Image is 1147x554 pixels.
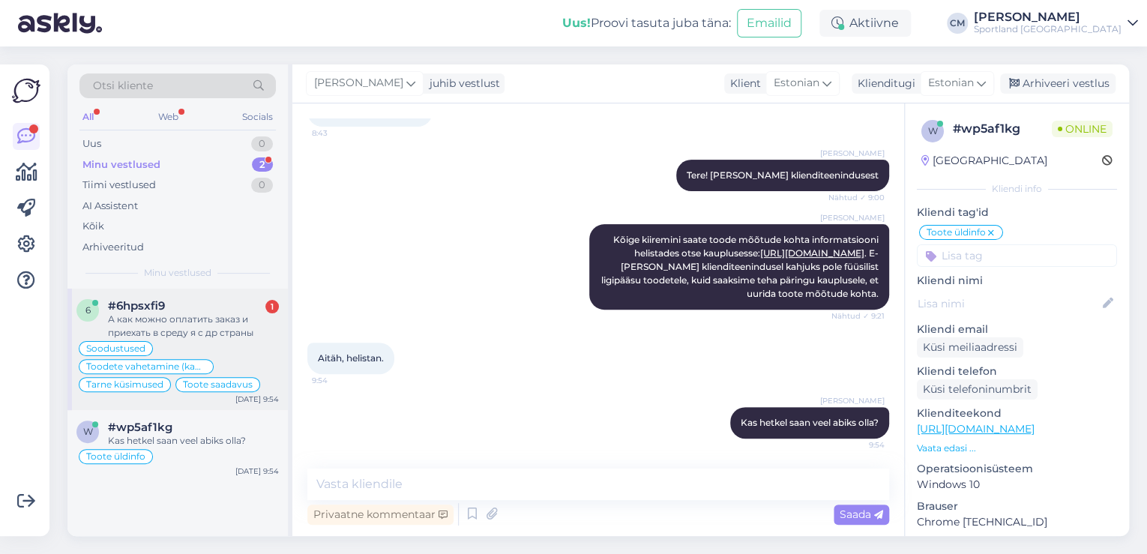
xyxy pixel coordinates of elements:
div: [PERSON_NAME] [974,11,1122,23]
div: Klient [724,76,761,91]
span: w [928,125,938,136]
p: Chrome [TECHNICAL_ID] [917,514,1117,530]
span: 9:54 [828,439,885,451]
div: Sportland [GEOGRAPHIC_DATA] [974,23,1122,35]
div: 0 [251,178,273,193]
input: Lisa nimi [918,295,1100,312]
div: juhib vestlust [424,76,500,91]
button: Emailid [737,9,801,37]
div: Socials [239,107,276,127]
div: [GEOGRAPHIC_DATA] [921,153,1047,169]
p: Kliendi email [917,322,1117,337]
div: Arhiveeri vestlus [1000,73,1116,94]
span: Otsi kliente [93,78,153,94]
div: CM [947,13,968,34]
p: Vaata edasi ... [917,442,1117,455]
span: Tarne küsimused [86,380,163,389]
div: [DATE] 9:54 [235,394,279,405]
div: Privaatne kommentaar [307,505,454,525]
span: #6hpsxfi9 [108,299,165,313]
p: Operatsioonisüsteem [917,461,1117,477]
div: 2 [252,157,273,172]
span: [PERSON_NAME] [820,212,885,223]
b: Uus! [562,16,591,30]
p: Brauser [917,499,1117,514]
div: Küsi meiliaadressi [917,337,1023,358]
span: Kõige kiiremini saate toode mõõtude kohta informatsiooni helistades otse kauplusesse: . E-[PERSON... [601,234,881,299]
span: [PERSON_NAME] [820,148,885,159]
span: w [83,426,93,437]
span: Saada [840,508,883,521]
span: 8:43 [312,127,368,139]
div: Proovi tasuta juba täna: [562,14,731,32]
div: Uus [82,136,101,151]
div: Kas hetkel saan veel abiks olla? [108,434,279,448]
span: Nähtud ✓ 9:21 [828,310,885,322]
a: [PERSON_NAME]Sportland [GEOGRAPHIC_DATA] [974,11,1138,35]
div: Kõik [82,219,104,234]
div: Aktiivne [819,10,911,37]
div: Tiimi vestlused [82,178,156,193]
a: [URL][DOMAIN_NAME] [917,422,1035,436]
div: All [79,107,97,127]
span: Estonian [928,75,974,91]
div: # wp5af1kg [953,120,1052,138]
div: Küsi telefoninumbrit [917,379,1038,400]
span: Toote üldinfo [927,228,986,237]
img: Askly Logo [12,76,40,105]
div: Web [155,107,181,127]
div: Minu vestlused [82,157,160,172]
span: Toote üldinfo [86,452,145,461]
div: Arhiveeritud [82,240,144,255]
div: А как можно оплатить заказ и приехать в среду я с др страны [108,313,279,340]
div: Kliendi info [917,182,1117,196]
span: Aitäh, helistan. [318,352,384,364]
div: Klienditugi [852,76,915,91]
p: Kliendi tag'id [917,205,1117,220]
div: 0 [251,136,273,151]
input: Lisa tag [917,244,1117,267]
span: Kas hetkel saan veel abiks olla? [741,417,879,428]
span: [PERSON_NAME] [820,395,885,406]
span: Soodustused [86,344,145,353]
span: Minu vestlused [144,266,211,280]
span: Toote saadavus [183,380,253,389]
a: [URL][DOMAIN_NAME] [760,247,864,259]
span: 6 [85,304,91,316]
p: Windows 10 [917,477,1117,493]
span: Toodete vahetamine (kauplus) [86,362,206,371]
span: Tere! [PERSON_NAME] klienditeenindusest [687,169,879,181]
span: [PERSON_NAME] [314,75,403,91]
div: AI Assistent [82,199,138,214]
div: 1 [265,300,279,313]
span: Estonian [774,75,819,91]
span: Nähtud ✓ 9:00 [828,192,885,203]
span: 9:54 [312,375,368,386]
p: Kliendi telefon [917,364,1117,379]
p: Klienditeekond [917,406,1117,421]
p: Kliendi nimi [917,273,1117,289]
span: Online [1052,121,1113,137]
span: #wp5af1kg [108,421,172,434]
div: [DATE] 9:54 [235,466,279,477]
